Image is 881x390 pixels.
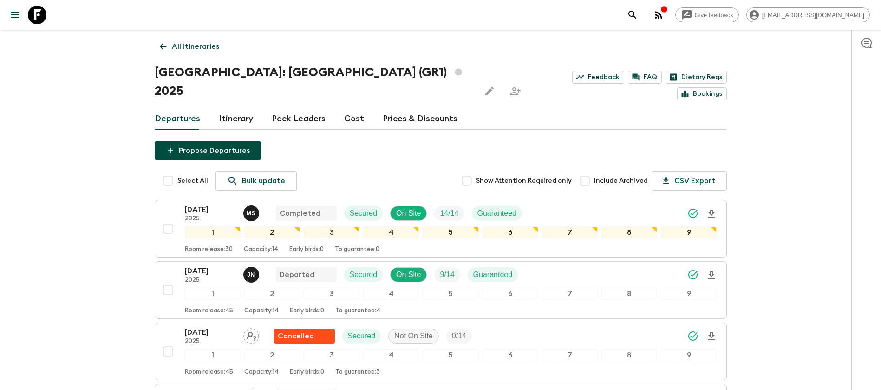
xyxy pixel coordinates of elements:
p: Room release: 45 [185,307,233,315]
p: To guarantee: 0 [335,246,379,253]
div: 9 [661,226,717,238]
p: Secured [350,208,378,219]
div: On Site [390,206,427,221]
p: 14 / 14 [440,208,458,219]
span: Give feedback [690,12,738,19]
div: 5 [423,349,478,361]
h1: [GEOGRAPHIC_DATA]: [GEOGRAPHIC_DATA] (GR1) 2025 [155,63,473,100]
div: Flash Pack cancellation [274,329,335,344]
button: Edit this itinerary [480,82,499,100]
p: Capacity: 14 [244,307,279,315]
a: Pack Leaders [272,108,326,130]
p: Secured [348,331,376,342]
div: 1 [185,349,241,361]
div: 9 [661,349,717,361]
div: Secured [344,206,383,221]
div: 7 [542,349,598,361]
div: Trip Fill [434,267,460,282]
a: Cost [344,108,364,130]
svg: Synced Successfully [687,269,698,280]
button: CSV Export [652,171,727,191]
p: Early birds: 0 [290,369,324,376]
div: 7 [542,288,598,300]
p: Completed [280,208,320,219]
p: Early birds: 0 [290,307,324,315]
a: Bulk update [215,171,297,191]
p: Guaranteed [473,269,513,280]
p: Early birds: 0 [289,246,324,253]
div: 4 [363,288,419,300]
a: FAQ [628,71,662,84]
div: 8 [601,349,657,361]
p: 2025 [185,215,236,223]
p: All itineraries [172,41,219,52]
a: Give feedback [675,7,739,22]
p: Bulk update [242,175,285,186]
a: Itinerary [219,108,253,130]
div: 2 [244,349,300,361]
svg: Download Onboarding [706,208,717,219]
p: 0 / 14 [452,331,466,342]
div: 7 [542,226,598,238]
p: Not On Site [394,331,433,342]
div: Secured [342,329,381,344]
button: search adventures [623,6,642,24]
a: Departures [155,108,200,130]
p: Capacity: 14 [244,246,278,253]
div: 4 [363,226,419,238]
div: On Site [390,267,427,282]
svg: Download Onboarding [706,270,717,281]
p: Departed [280,269,314,280]
p: To guarantee: 4 [335,307,380,315]
a: Bookings [677,87,727,100]
div: 8 [601,288,657,300]
span: Share this itinerary [506,82,525,100]
a: Dietary Reqs [666,71,727,84]
div: 1 [185,288,241,300]
div: 2 [244,226,300,238]
div: 3 [304,226,359,238]
span: Assign pack leader [243,331,259,338]
div: 8 [601,226,657,238]
button: menu [6,6,24,24]
p: On Site [396,269,421,280]
span: Magda Sotiriadis [243,208,261,216]
p: Room release: 30 [185,246,233,253]
div: 3 [304,349,359,361]
button: [DATE]2025Janita NurmiDepartedSecuredOn SiteTrip FillGuaranteed123456789Room release:45Capacity:1... [155,261,727,319]
span: [EMAIL_ADDRESS][DOMAIN_NAME] [757,12,869,19]
p: 9 / 14 [440,269,454,280]
span: Include Archived [594,176,648,185]
button: [DATE]2025Magda SotiriadisCompletedSecuredOn SiteTrip FillGuaranteed123456789Room release:30Capac... [155,200,727,258]
button: [DATE]2025Assign pack leaderFlash Pack cancellationSecuredNot On SiteTrip Fill123456789Room relea... [155,323,727,380]
button: Propose Departures [155,141,261,160]
p: [DATE] [185,204,236,215]
p: Secured [350,269,378,280]
div: 2 [244,288,300,300]
a: Feedback [572,71,624,84]
div: 6 [483,226,538,238]
a: All itineraries [155,37,224,56]
div: 5 [423,288,478,300]
p: [DATE] [185,265,236,277]
div: 6 [483,349,538,361]
span: Show Attention Required only [476,176,572,185]
svg: Synced Successfully [687,331,698,342]
p: 2025 [185,338,236,345]
p: [DATE] [185,327,236,338]
div: 4 [363,349,419,361]
div: Trip Fill [434,206,464,221]
p: Room release: 45 [185,369,233,376]
div: 9 [661,288,717,300]
svg: Download Onboarding [706,331,717,342]
div: Trip Fill [446,329,472,344]
a: Prices & Discounts [383,108,457,130]
span: Janita Nurmi [243,270,261,277]
p: Capacity: 14 [244,369,279,376]
div: Secured [344,267,383,282]
div: 3 [304,288,359,300]
p: 2025 [185,277,236,284]
p: Guaranteed [477,208,517,219]
span: Select All [177,176,208,185]
svg: Synced Successfully [687,208,698,219]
